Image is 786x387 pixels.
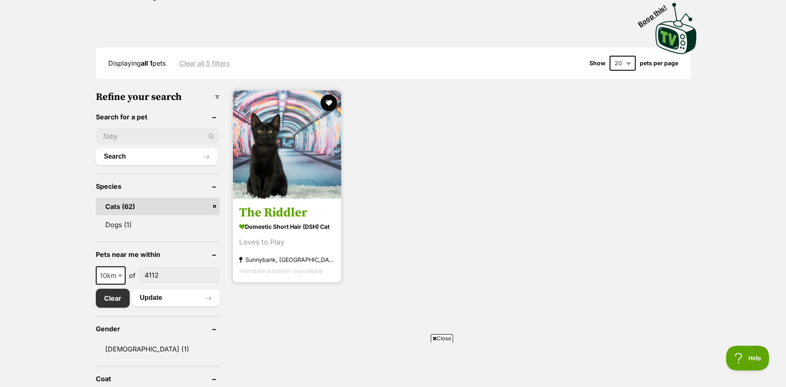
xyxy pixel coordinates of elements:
strong: Domestic Short Hair (DSH) Cat [239,220,335,232]
a: Clear [96,289,130,308]
a: Dogs (1) [96,216,220,233]
a: The Riddler Domestic Short Hair (DSH) Cat Loves to Play Sunnybank, [GEOGRAPHIC_DATA] Interstate a... [233,198,341,282]
button: Search [96,148,218,165]
img: The Riddler - Domestic Short Hair (DSH) Cat [233,90,341,199]
span: Close [431,334,453,342]
strong: all 1 [141,59,152,67]
button: favourite [321,95,337,111]
strong: Sunnybank, [GEOGRAPHIC_DATA] [239,254,335,265]
iframe: Advertisement [243,346,544,383]
span: Displaying pets [108,59,166,67]
img: PetRescue TV logo [655,3,697,54]
a: Clear all 5 filters [179,59,230,67]
span: Interstate adoption unavailable [239,267,323,274]
h3: The Riddler [239,204,335,220]
header: Gender [96,325,220,332]
button: Update [132,290,220,306]
header: Species [96,183,220,190]
span: of [129,271,135,280]
a: [DEMOGRAPHIC_DATA] (1) [96,340,220,358]
h3: Refine your search [96,91,220,103]
a: Cats (62) [96,198,220,215]
iframe: Help Scout Beacon - Open [726,346,769,370]
span: 10km [97,270,125,281]
header: Coat [96,375,220,382]
span: Show [589,60,606,66]
div: Loves to Play [239,236,335,247]
header: Search for a pet [96,113,220,121]
header: Pets near me within [96,251,220,258]
input: Toby [96,128,220,144]
input: postcode [139,267,220,283]
span: 10km [96,266,126,285]
label: pets per page [640,60,678,66]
